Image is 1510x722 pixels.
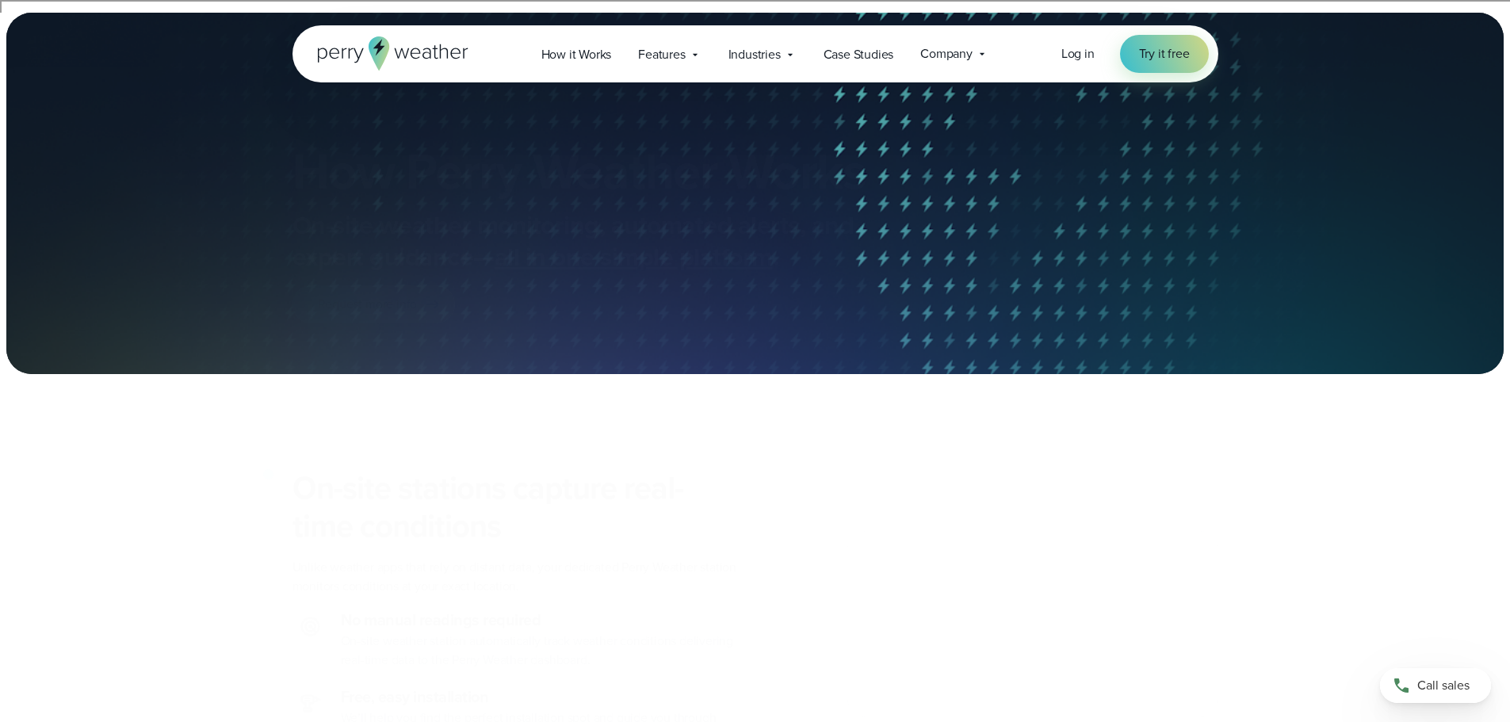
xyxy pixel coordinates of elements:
[810,38,908,71] a: Case Studies
[528,38,625,71] a: How it Works
[541,45,612,64] span: How it Works
[1061,44,1095,63] a: Log in
[920,44,973,63] span: Company
[1120,35,1209,73] a: Try it free
[1380,668,1491,703] a: Call sales
[728,45,781,64] span: Industries
[638,45,685,64] span: Features
[1417,676,1470,695] span: Call sales
[824,45,894,64] span: Case Studies
[1139,44,1190,63] span: Try it free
